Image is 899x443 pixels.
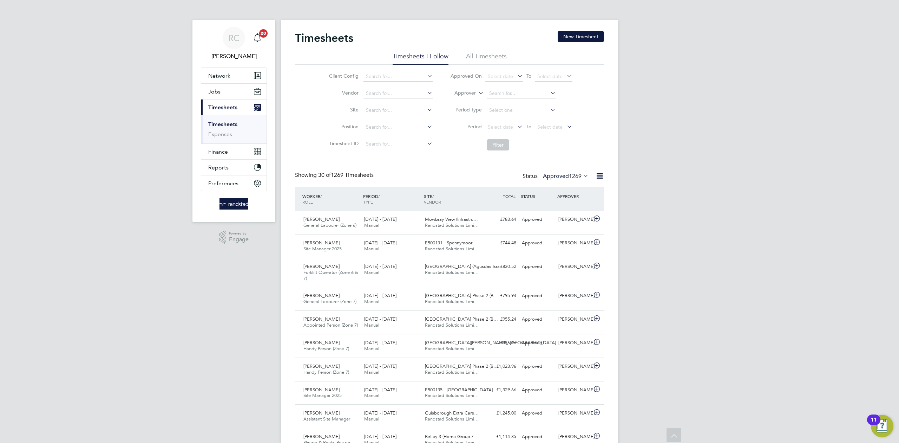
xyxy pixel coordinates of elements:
div: [PERSON_NAME] [556,361,592,372]
span: / [320,193,322,199]
span: [GEOGRAPHIC_DATA] Phase 2 (B… [425,363,498,369]
span: E500131 - Spennymoor [425,240,472,246]
div: Status [523,172,590,181]
input: Search for... [363,105,433,115]
label: Approver [444,90,476,97]
span: [DATE] - [DATE] [364,410,396,416]
span: [GEOGRAPHIC_DATA] (Agusdas Isra… [425,263,504,269]
span: Birtley 3 (Home Group /… [425,434,478,439]
div: £1,245.00 [483,407,519,419]
label: Vendor [327,90,359,96]
div: Approved [519,384,556,396]
span: Manual [364,416,379,422]
a: Expenses [208,131,232,137]
div: [PERSON_NAME] [556,431,592,443]
span: [DATE] - [DATE] [364,434,396,439]
span: Manual [364,269,379,275]
span: Manual [364,346,379,352]
span: Randstad Solutions Limi… [425,392,479,398]
span: [DATE] - [DATE] [364,340,396,346]
div: [PERSON_NAME] [556,214,592,225]
span: General Labourer (Zone 6) [303,222,356,228]
span: Select date [488,124,513,130]
div: £1,023.96 [483,361,519,372]
div: Approved [519,361,556,372]
span: Jobs [208,88,221,95]
div: Approved [519,290,556,302]
span: ROLE [302,199,313,205]
span: [GEOGRAPHIC_DATA] Phase 2 (B… [425,293,498,298]
div: SITE [422,190,483,208]
button: Timesheets [201,99,267,115]
span: Manual [364,222,379,228]
div: STATUS [519,190,556,203]
input: Search for... [487,89,556,98]
span: Guisborough Extra Care… [425,410,479,416]
span: Manual [364,369,379,375]
input: Search for... [363,122,433,132]
span: Randstad Solutions Limi… [425,322,479,328]
div: [PERSON_NAME] [556,337,592,349]
span: Randstad Solutions Limi… [425,416,479,422]
span: Select date [537,124,563,130]
span: [PERSON_NAME] [303,363,340,369]
span: Timesheets [208,104,237,111]
span: Randstad Solutions Limi… [425,298,479,304]
span: [GEOGRAPHIC_DATA] Phase 2 (B… [425,316,498,322]
span: [PERSON_NAME] [303,387,340,393]
input: Search for... [363,89,433,98]
div: WORKER [301,190,361,208]
button: New Timesheet [558,31,604,42]
span: [DATE] - [DATE] [364,363,396,369]
label: Approved On [450,73,482,79]
span: Manual [364,322,379,328]
span: [DATE] - [DATE] [364,387,396,393]
div: [PERSON_NAME] [556,314,592,325]
span: RC [228,33,239,43]
span: [PERSON_NAME] [303,340,340,346]
button: Filter [487,139,509,150]
span: 30 of [318,172,331,179]
span: Handy Person (Zone 7) [303,346,349,352]
span: Site Manager 2025 [303,392,342,398]
div: [PERSON_NAME] [556,237,592,249]
span: Assistant Site Manager [303,416,350,422]
div: £1,329.66 [483,384,519,396]
button: Network [201,68,267,83]
span: [PERSON_NAME] [303,434,340,439]
input: Select one [487,105,556,115]
div: £795.94 [483,290,519,302]
span: Powered by [229,231,249,237]
label: Timesheet ID [327,140,359,147]
button: Open Resource Center, 11 new notifications [871,415,893,437]
span: / [432,193,434,199]
div: Approved [519,237,556,249]
div: Timesheets [201,115,267,143]
span: Manual [364,392,379,398]
span: E500135 - [GEOGRAPHIC_DATA] [425,387,493,393]
button: Reports [201,160,267,175]
li: Timesheets I Follow [393,52,448,65]
span: TYPE [363,199,373,205]
div: £744.48 [483,237,519,249]
span: General Labourer (Zone 7) [303,298,356,304]
div: Approved [519,314,556,325]
div: Approved [519,407,556,419]
div: Approved [519,261,556,272]
span: [PERSON_NAME] [303,216,340,222]
input: Search for... [363,72,433,82]
span: [DATE] - [DATE] [364,216,396,222]
div: [PERSON_NAME] [556,261,592,272]
span: [GEOGRAPHIC_DATA][PERSON_NAME], [GEOGRAPHIC_DATA]… [425,340,560,346]
div: £1,114.35 [483,431,519,443]
button: Jobs [201,84,267,99]
input: Search for... [363,139,433,149]
button: Preferences [201,175,267,191]
div: [PERSON_NAME] [556,290,592,302]
span: Randstad Solutions Limi… [425,246,479,252]
nav: Main navigation [192,20,275,222]
span: [DATE] - [DATE] [364,263,396,269]
a: Go to home page [201,198,267,210]
span: [PERSON_NAME] [303,410,340,416]
span: Preferences [208,180,238,187]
